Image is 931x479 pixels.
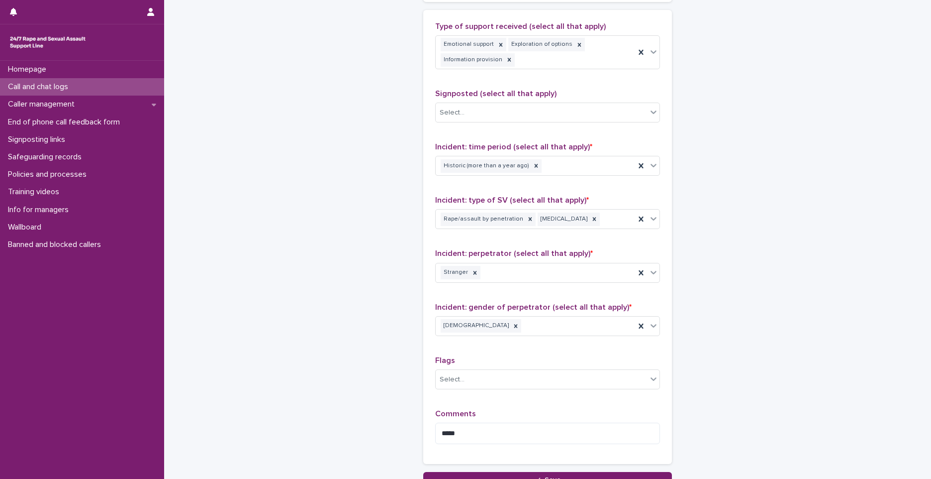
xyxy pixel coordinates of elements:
img: rhQMoQhaT3yELyF149Cw [8,32,88,52]
p: Caller management [4,100,83,109]
span: Flags [435,357,455,364]
p: End of phone call feedback form [4,118,128,127]
div: Stranger [441,266,469,279]
span: Comments [435,410,476,418]
div: [DEMOGRAPHIC_DATA] [441,319,510,333]
div: Historic (more than a year ago) [441,159,531,173]
p: Signposting links [4,135,73,144]
div: [MEDICAL_DATA] [538,213,589,226]
div: Select... [440,374,465,385]
span: Incident: type of SV (select all that apply) [435,196,589,204]
p: Training videos [4,187,67,197]
p: Call and chat logs [4,82,76,92]
span: Incident: perpetrator (select all that apply) [435,249,593,257]
p: Info for managers [4,205,77,215]
div: Information provision [441,53,504,67]
div: Select... [440,108,465,118]
p: Safeguarding records [4,152,90,162]
span: Incident: time period (select all that apply) [435,143,592,151]
span: Signposted (select all that apply) [435,90,557,98]
div: Rape/assault by penetration [441,213,525,226]
p: Policies and processes [4,170,94,179]
div: Emotional support [441,38,495,51]
div: Exploration of options [508,38,574,51]
p: Homepage [4,65,54,74]
span: Type of support received (select all that apply) [435,22,606,30]
span: Incident: gender of perpetrator (select all that apply) [435,303,632,311]
p: Banned and blocked callers [4,240,109,249]
p: Wallboard [4,223,49,232]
